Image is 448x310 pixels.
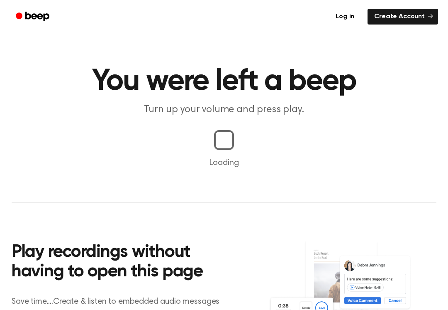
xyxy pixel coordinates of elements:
h1: You were left a beep [12,66,436,96]
a: Beep [10,9,57,25]
p: Turn up your volume and press play. [65,103,383,117]
p: Loading [10,157,438,169]
h2: Play recordings without having to open this page [12,243,235,282]
a: Create Account [368,9,438,25]
a: Log in [327,7,363,26]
